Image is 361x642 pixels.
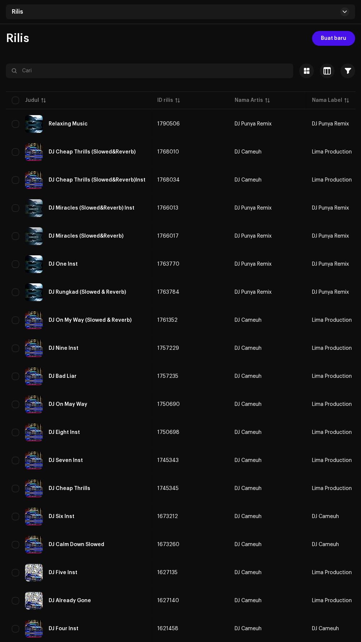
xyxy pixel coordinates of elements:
span: DJ Punya Remix [235,121,300,127]
span: DJ Cameuh [235,177,300,183]
div: DJ Eight Inst [49,430,80,435]
span: DJ Punya Remix [312,234,349,239]
div: Relaxing Music [49,121,88,127]
div: DJ Six Inst [49,514,74,519]
span: Lima Production [312,430,352,435]
span: 1790506 [157,121,180,127]
div: DJ Miracles (Slowed&Reverb) [49,234,123,239]
div: DJ Seven Inst [49,458,83,463]
span: Rilis [12,9,23,15]
span: DJ Cameuh [312,626,339,631]
span: 1745343 [157,458,179,463]
span: Lima Production [312,570,352,575]
div: Nama Artis [235,97,263,104]
span: 1673260 [157,542,179,547]
span: Buat baru [321,31,346,46]
div: DJ Cameuh [235,402,262,407]
div: DJ Already Gone [49,598,91,603]
div: DJ Cameuh [235,626,262,631]
span: DJ Cameuh [235,570,300,575]
div: DJ Cameuh [235,486,262,491]
div: DJ Punya Remix [235,234,271,239]
span: DJ Punya Remix [312,121,349,127]
div: DJ Cheap Thrills (Slowed&Reverb)Inst [49,177,146,183]
div: DJ Cheap Thrills [49,486,90,491]
span: Lima Production [312,458,352,463]
span: DJ Cameuh [235,458,300,463]
span: Lima Production [312,486,352,491]
span: DJ Cameuh [235,598,300,603]
span: DJ Cameuh [235,430,300,435]
span: 1763770 [157,262,179,267]
div: DJ Punya Remix [235,262,271,267]
span: 1621458 [157,626,178,631]
span: 1766017 [157,234,179,239]
span: DJ Cameuh [235,318,300,323]
span: DJ Cameuh [235,514,300,519]
span: Lima Production [312,402,352,407]
span: 1763784 [157,290,179,295]
img: b118048c-dec9-4eb1-bdb5-963a01272d4b [25,283,43,301]
div: DJ Punya Remix [235,206,271,211]
div: DJ Rungkad (Slowed & Reverb) [49,290,126,295]
div: DJ Punya Remix [235,290,271,295]
span: DJ Cameuh [312,542,339,547]
img: 711505cf-5490-45f7-b195-2cd217eb17b4 [25,367,43,385]
span: 1627135 [157,570,178,575]
span: 1627140 [157,598,179,603]
div: DJ Punya Remix [235,121,271,127]
img: 10221747-d269-4bbc-b893-2721734e67ee [25,199,43,217]
img: b09d9789-41b5-44e9-85f3-69dbaec53346 [25,143,43,161]
img: 9a69faf7-6fd3-43c9-b4da-e11e22795ac4 [25,171,43,189]
span: DJ Punya Remix [235,262,300,267]
div: DJ One Inst [49,262,78,267]
span: DJ Cameuh [235,374,300,379]
img: 42a5a6e9-2480-4dfb-9574-7d13b26b56a5 [25,227,43,245]
span: DJ Punya Remix [312,262,349,267]
img: a6e3d9cc-9b8d-4b42-ac32-bcf1d91f4f8c [25,536,43,553]
img: ec89057a-4e84-4025-bec6-04574ff2ad60 [25,620,43,638]
div: DJ Miracles (Slowed&Reverb) Inst [49,206,134,211]
img: dfb307ac-ec80-459f-880f-29b5ea3adaca [25,311,43,329]
span: DJ Punya Remix [235,206,300,211]
div: DJ Cameuh [235,149,262,155]
span: DJ Cameuh [235,486,300,491]
span: 1768010 [157,149,179,155]
span: 1750690 [157,402,180,407]
div: DJ Nine Inst [49,346,78,351]
div: DJ On May Way [49,402,87,407]
input: Cari [6,63,293,78]
button: Buat baru [312,31,355,46]
img: 33ca6ac9-fcb7-41e8-a665-3f9f9e825381 [25,592,43,610]
div: Nama Label [312,97,342,104]
span: DJ Cameuh [312,514,339,519]
div: ID rilis [157,97,173,104]
span: DJ Cameuh [235,402,300,407]
span: 1766013 [157,206,178,211]
span: DJ Punya Remix [235,290,300,295]
div: DJ Cameuh [235,542,262,547]
span: 1757235 [157,374,178,379]
img: a65a11ba-9a11-4ad0-abb0-81c5e4f7ad95 [25,564,43,581]
span: DJ Cameuh [235,346,300,351]
span: DJ Cameuh [235,149,300,155]
span: DJ Punya Remix [235,234,300,239]
div: DJ Cameuh [235,177,262,183]
div: DJ Cameuh [235,514,262,519]
span: 1750698 [157,430,179,435]
span: Lima Production [312,177,352,183]
div: DJ Four Inst [49,626,78,631]
img: 3ec2f876-5cc9-441d-93b1-89727f6e8fca [25,396,43,413]
img: 49bb409e-87b2-4125-a55a-631dad0ab4b6 [25,424,43,441]
span: Rilis [6,32,29,44]
div: DJ Calm Down Slowed [49,542,104,547]
img: 34d3956e-ebea-4424-82e7-7164917d6b83 [25,339,43,357]
img: 45cdb5a4-b01b-4dfc-9c05-9daa4565bab2 [25,508,43,525]
div: DJ Cameuh [235,458,262,463]
div: DJ Cameuh [235,374,262,379]
span: Lima Production [312,346,352,351]
div: DJ Bad Liar [49,374,77,379]
div: DJ Cameuh [235,346,262,351]
span: DJ Cameuh [235,626,300,631]
span: Lima Production [312,598,352,603]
